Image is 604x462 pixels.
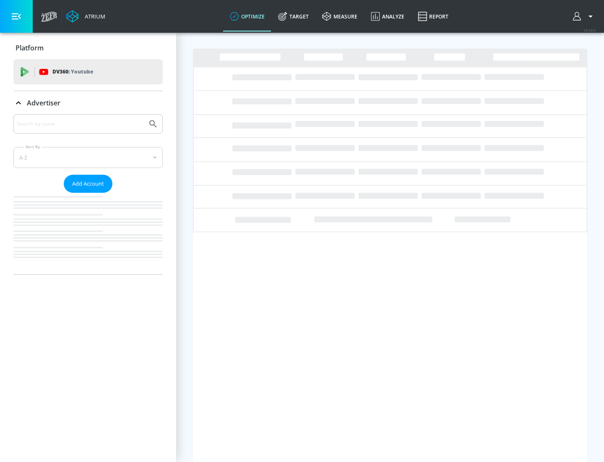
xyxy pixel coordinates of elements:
a: Analyze [364,1,411,31]
nav: list of Advertiser [13,193,163,274]
div: DV360: Youtube [13,59,163,84]
span: Add Account [72,179,104,189]
div: Platform [13,36,163,60]
a: Report [411,1,455,31]
div: Advertiser [13,114,163,274]
div: A-Z [13,147,163,168]
div: Advertiser [13,91,163,115]
p: Platform [16,43,44,52]
a: Target [271,1,315,31]
p: Youtube [71,67,93,76]
p: Advertiser [27,98,60,108]
a: measure [315,1,364,31]
a: Atrium [66,10,105,23]
p: DV360: [52,67,93,76]
input: Search by name [17,118,144,129]
div: Atrium [81,13,105,20]
button: Add Account [64,175,112,193]
label: Sort By [24,144,42,150]
a: optimize [223,1,271,31]
span: v 4.24.0 [584,28,596,32]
